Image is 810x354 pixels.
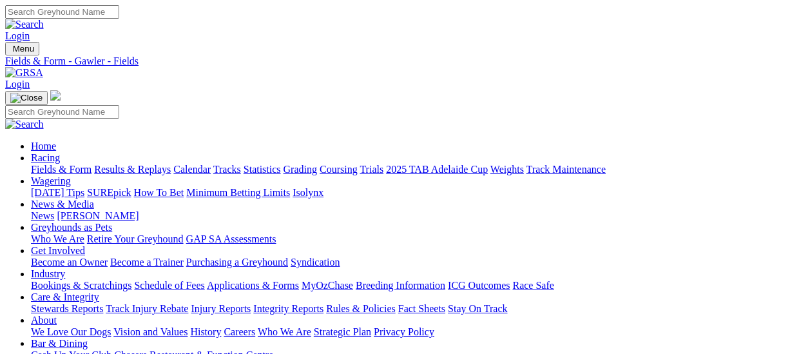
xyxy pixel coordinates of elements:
[5,79,30,90] a: Login
[326,303,396,314] a: Rules & Policies
[31,187,805,199] div: Wagering
[106,303,188,314] a: Track Injury Rebate
[191,303,251,314] a: Injury Reports
[356,280,445,291] a: Breeding Information
[448,303,507,314] a: Stay On Track
[386,164,488,175] a: 2025 TAB Adelaide Cup
[31,303,103,314] a: Stewards Reports
[526,164,606,175] a: Track Maintenance
[31,141,56,152] a: Home
[207,280,299,291] a: Applications & Forms
[5,119,44,130] img: Search
[224,326,255,337] a: Careers
[31,303,805,315] div: Care & Integrity
[398,303,445,314] a: Fact Sheets
[31,233,805,245] div: Greyhounds as Pets
[374,326,434,337] a: Privacy Policy
[284,164,317,175] a: Grading
[31,164,92,175] a: Fields & Form
[186,257,288,268] a: Purchasing a Greyhound
[490,164,524,175] a: Weights
[448,280,510,291] a: ICG Outcomes
[186,233,276,244] a: GAP SA Assessments
[31,257,108,268] a: Become an Owner
[302,280,353,291] a: MyOzChase
[291,257,340,268] a: Syndication
[31,326,805,338] div: About
[213,164,241,175] a: Tracks
[258,326,311,337] a: Who We Are
[87,233,184,244] a: Retire Your Greyhound
[5,42,39,55] button: Toggle navigation
[31,152,60,163] a: Racing
[31,280,805,291] div: Industry
[31,268,65,279] a: Industry
[31,164,805,175] div: Racing
[31,257,805,268] div: Get Involved
[94,164,171,175] a: Results & Replays
[314,326,371,337] a: Strategic Plan
[31,280,131,291] a: Bookings & Scratchings
[360,164,383,175] a: Trials
[31,210,805,222] div: News & Media
[31,175,71,186] a: Wagering
[5,67,43,79] img: GRSA
[5,105,119,119] input: Search
[113,326,188,337] a: Vision and Values
[110,257,184,268] a: Become a Trainer
[31,210,54,221] a: News
[5,30,30,41] a: Login
[31,245,85,256] a: Get Involved
[31,326,111,337] a: We Love Our Dogs
[134,187,184,198] a: How To Bet
[13,44,34,54] span: Menu
[320,164,358,175] a: Coursing
[5,55,805,67] a: Fields & Form - Gawler - Fields
[293,187,323,198] a: Isolynx
[253,303,323,314] a: Integrity Reports
[57,210,139,221] a: [PERSON_NAME]
[31,187,84,198] a: [DATE] Tips
[173,164,211,175] a: Calendar
[190,326,221,337] a: History
[31,315,57,326] a: About
[31,199,94,210] a: News & Media
[31,233,84,244] a: Who We Are
[134,280,204,291] a: Schedule of Fees
[10,93,43,103] img: Close
[5,91,48,105] button: Toggle navigation
[31,222,112,233] a: Greyhounds as Pets
[87,187,131,198] a: SUREpick
[244,164,281,175] a: Statistics
[512,280,554,291] a: Race Safe
[31,291,99,302] a: Care & Integrity
[50,90,61,101] img: logo-grsa-white.png
[5,19,44,30] img: Search
[31,338,88,349] a: Bar & Dining
[186,187,290,198] a: Minimum Betting Limits
[5,5,119,19] input: Search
